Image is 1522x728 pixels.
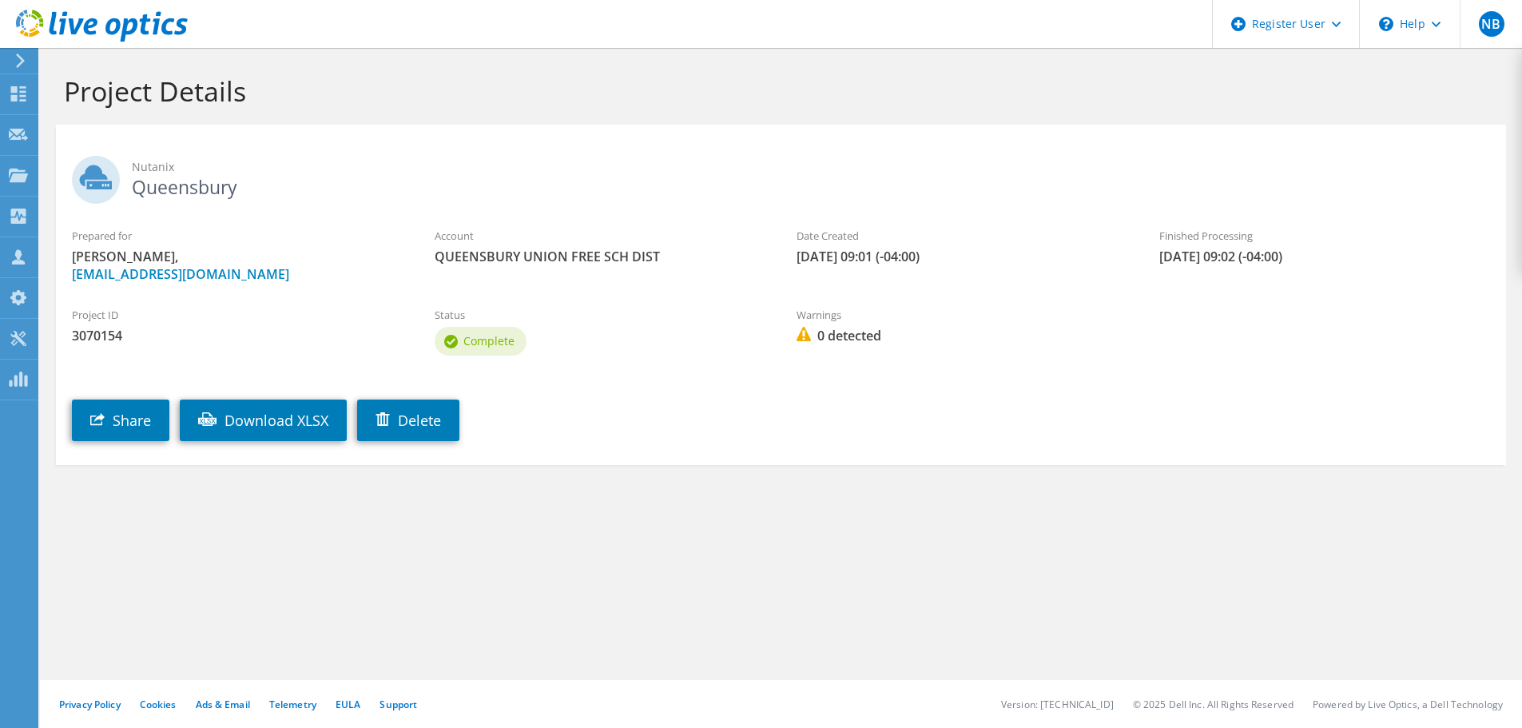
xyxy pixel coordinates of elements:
li: Powered by Live Optics, a Dell Technology [1313,698,1503,711]
a: Telemetry [269,698,316,711]
a: Privacy Policy [59,698,121,711]
a: Delete [357,400,459,441]
label: Warnings [797,307,1127,323]
a: Cookies [140,698,177,711]
span: [DATE] 09:01 (-04:00) [797,248,1127,265]
label: Date Created [797,228,1127,244]
span: Complete [463,333,515,348]
a: Download XLSX [180,400,347,441]
label: Account [435,228,765,244]
li: Version: [TECHNICAL_ID] [1001,698,1114,711]
span: NB [1479,11,1504,37]
h2: Queensbury [72,156,1490,196]
span: QUEENSBURY UNION FREE SCH DIST [435,248,765,265]
label: Prepared for [72,228,403,244]
span: 0 detected [797,327,1127,344]
a: Support [380,698,417,711]
span: Nutanix [132,158,1490,176]
a: EULA [336,698,360,711]
span: [PERSON_NAME], [72,248,403,283]
span: [DATE] 09:02 (-04:00) [1159,248,1490,265]
a: [EMAIL_ADDRESS][DOMAIN_NAME] [72,265,289,283]
svg: \n [1379,17,1393,31]
a: Ads & Email [196,698,250,711]
a: Share [72,400,169,441]
h1: Project Details [64,74,1490,108]
label: Finished Processing [1159,228,1490,244]
span: 3070154 [72,327,403,344]
label: Status [435,307,765,323]
label: Project ID [72,307,403,323]
li: © 2025 Dell Inc. All Rights Reserved [1133,698,1294,711]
